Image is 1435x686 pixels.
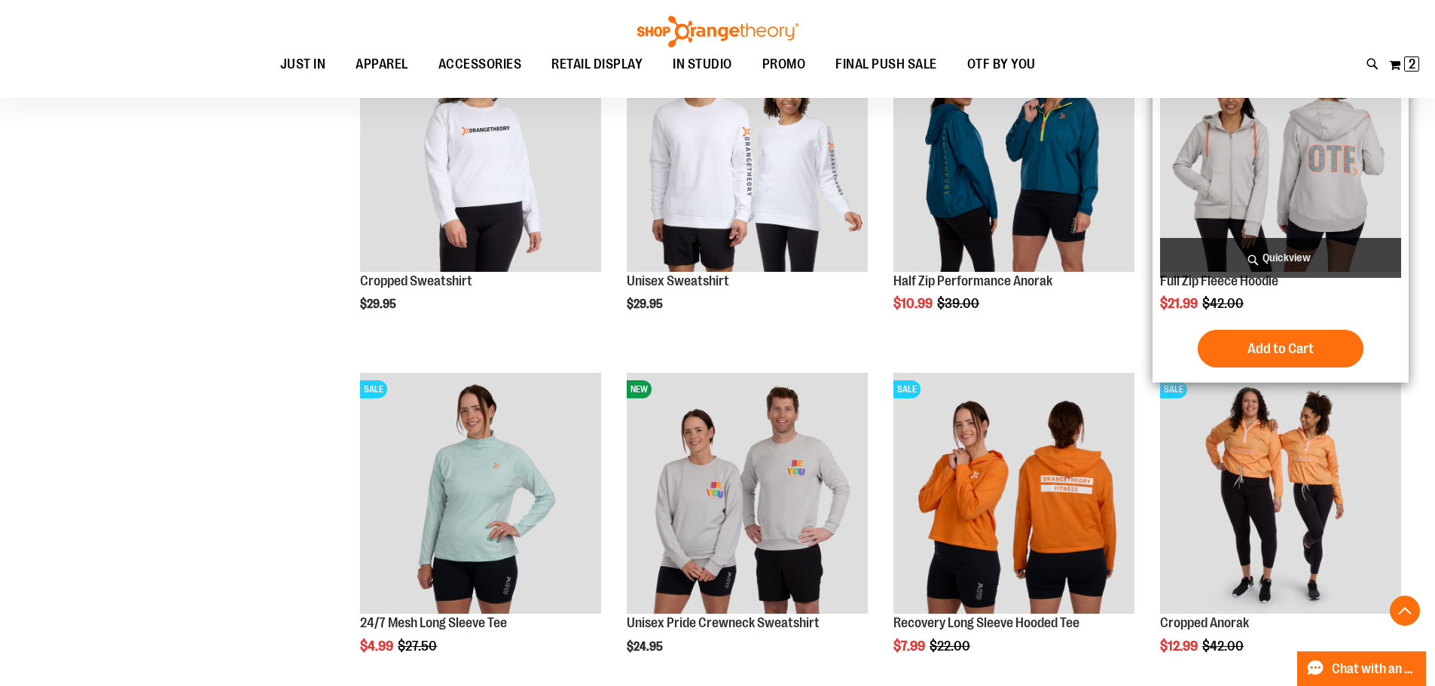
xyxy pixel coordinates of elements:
span: PROMO [762,47,806,81]
span: $29.95 [360,297,398,311]
span: $4.99 [360,639,395,654]
a: ACCESSORIES [423,47,537,82]
a: 24/7 Mesh Long Sleeve TeeSALE [360,373,601,616]
span: JUST IN [280,47,326,81]
span: OTF BY YOU [967,47,1036,81]
a: Half Zip Performance AnorakSALE [893,31,1134,274]
img: Unisex Sweatshirt [627,31,868,272]
a: Front of 2024 Q3 Balanced Basic Womens Cropped SweatshirtNEW [360,31,601,274]
span: SALE [1160,380,1187,398]
img: Unisex Pride Crewneck Sweatshirt [627,373,868,614]
a: 24/7 Mesh Long Sleeve Tee [360,615,507,630]
a: Quickview [1160,238,1401,278]
span: SALE [893,380,921,398]
span: $22.00 [930,639,972,654]
div: product [886,23,1142,350]
a: PROMO [747,47,821,82]
span: $39.00 [937,296,982,311]
span: IN STUDIO [673,47,732,81]
div: product [619,23,875,350]
span: NEW [627,380,652,398]
span: Add to Cart [1247,340,1314,357]
div: product [353,23,609,350]
a: Main Image of 1457091SALE [1160,31,1401,274]
span: 2 [1409,56,1415,72]
button: Back To Top [1390,596,1420,626]
a: OTF BY YOU [952,47,1051,82]
a: Unisex Pride Crewneck Sweatshirt [627,615,820,630]
img: Main Image of Recovery Long Sleeve Hooded Tee [893,373,1134,614]
a: Cropped Anorak [1160,615,1249,630]
span: $7.99 [893,639,927,654]
a: Recovery Long Sleeve Hooded Tee [893,615,1079,630]
img: Main Image of 1457091 [1160,31,1401,272]
span: $24.95 [627,640,665,654]
span: ACCESSORIES [438,47,522,81]
img: Cropped Anorak primary image [1160,373,1401,614]
span: RETAIL DISPLAY [551,47,643,81]
span: $42.00 [1202,296,1246,311]
img: 24/7 Mesh Long Sleeve Tee [360,373,601,614]
span: Chat with an Expert [1332,662,1417,676]
a: Full Zip Fleece Hoodie [1160,273,1278,288]
a: Main Image of Recovery Long Sleeve Hooded TeeSALE [893,373,1134,616]
a: Unisex Sweatshirt [627,273,729,288]
a: Unisex Sweatshirt [627,31,868,274]
img: Front of 2024 Q3 Balanced Basic Womens Cropped Sweatshirt [360,31,601,272]
span: $29.95 [627,297,665,311]
span: SALE [360,380,387,398]
span: $12.99 [1160,639,1200,654]
button: Chat with an Expert [1297,651,1427,686]
a: FINAL PUSH SALE [820,47,952,82]
a: Cropped Sweatshirt [360,273,472,288]
a: RETAIL DISPLAY [536,47,658,82]
div: product [1153,23,1409,383]
img: Half Zip Performance Anorak [893,31,1134,272]
span: FINAL PUSH SALE [835,47,937,81]
span: APPAREL [356,47,408,81]
a: Half Zip Performance Anorak [893,273,1052,288]
span: $42.00 [1202,639,1246,654]
span: $27.50 [398,639,439,654]
span: $21.99 [1160,296,1200,311]
a: APPAREL [340,47,423,81]
a: Cropped Anorak primary imageSALE [1160,373,1401,616]
a: IN STUDIO [658,47,747,82]
img: Shop Orangetheory [635,16,801,47]
span: $10.99 [893,296,935,311]
button: Add to Cart [1198,330,1363,367]
a: JUST IN [265,47,341,82]
a: Unisex Pride Crewneck SweatshirtNEW [627,373,868,616]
